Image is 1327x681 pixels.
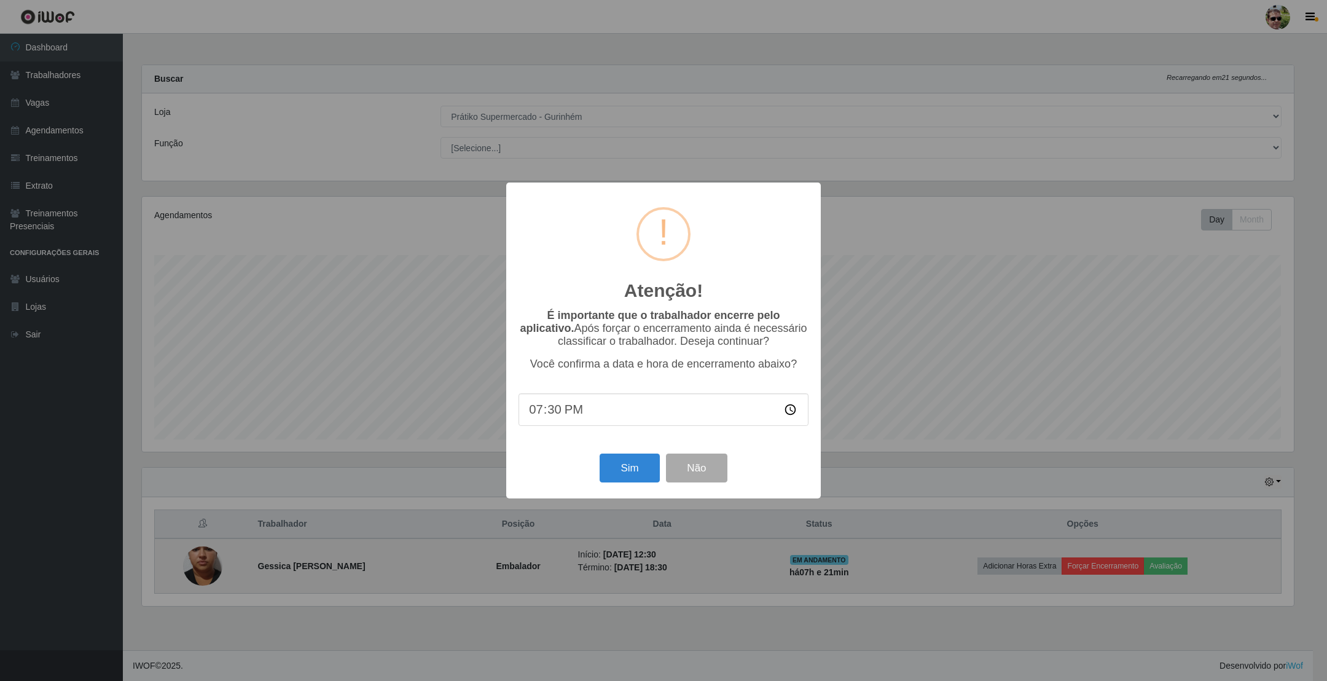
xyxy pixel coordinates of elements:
button: Não [666,454,727,482]
button: Sim [600,454,659,482]
h2: Atenção! [624,280,703,302]
p: Após forçar o encerramento ainda é necessário classificar o trabalhador. Deseja continuar? [519,309,808,348]
b: É importante que o trabalhador encerre pelo aplicativo. [520,309,780,334]
p: Você confirma a data e hora de encerramento abaixo? [519,358,808,371]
